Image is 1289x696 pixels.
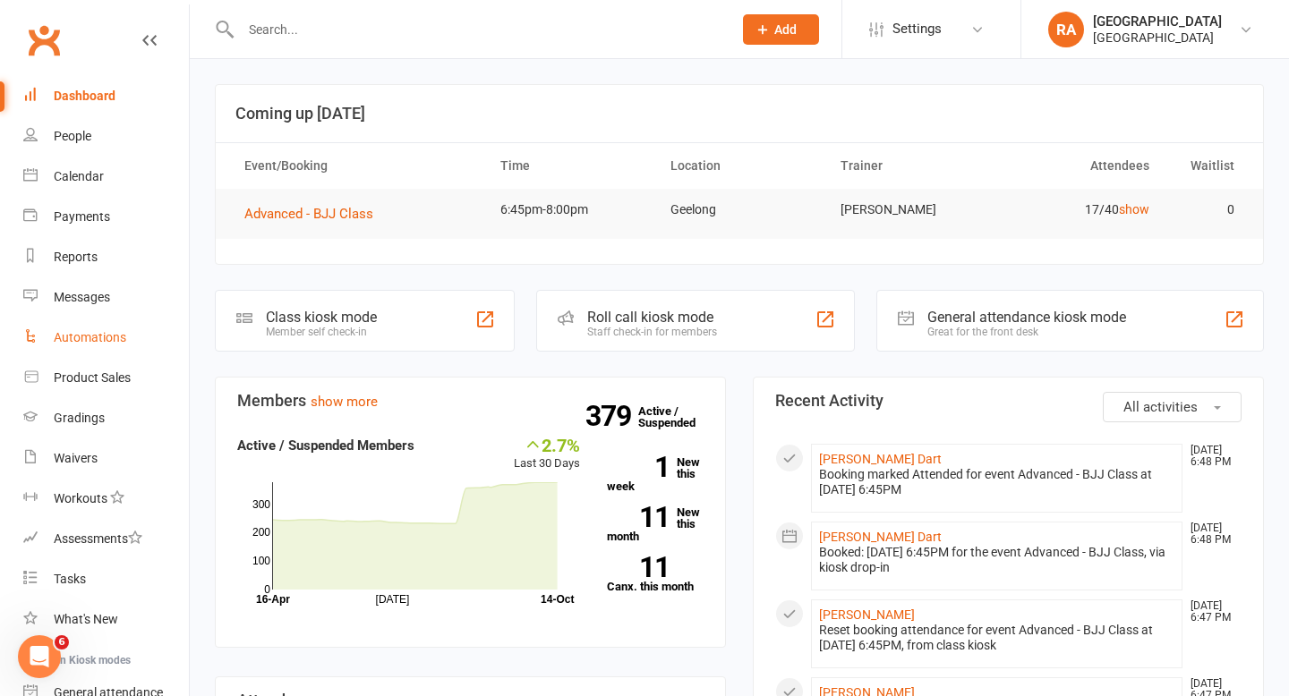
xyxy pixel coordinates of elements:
[585,403,638,429] strong: 379
[23,599,189,640] a: What's New
[819,530,942,544] a: [PERSON_NAME] Dart
[607,554,670,581] strong: 11
[54,411,105,425] div: Gradings
[23,197,189,237] a: Payments
[23,237,189,277] a: Reports
[54,290,110,304] div: Messages
[819,467,1174,497] div: Booking marked Attended for event Advanced - BJJ Class at [DATE] 6:45PM
[54,169,104,183] div: Calendar
[23,519,189,559] a: Assessments
[23,116,189,157] a: People
[311,394,378,410] a: show more
[1093,13,1222,30] div: [GEOGRAPHIC_DATA]
[266,326,377,338] div: Member self check-in
[237,437,414,454] strong: Active / Suspended Members
[55,635,69,649] span: 6
[1165,143,1251,189] th: Waitlist
[607,556,704,592] a: 11Canx. this month
[18,635,61,678] iframe: Intercom live chat
[484,189,654,231] td: 6:45pm-8:00pm
[587,326,717,338] div: Staff check-in for members
[23,76,189,116] a: Dashboard
[743,14,819,45] button: Add
[927,309,1126,326] div: General attendance kiosk mode
[774,22,797,37] span: Add
[607,504,670,530] strong: 11
[484,143,654,189] th: Time
[23,398,189,438] a: Gradings
[23,318,189,358] a: Automations
[819,623,1174,653] div: Reset booking attendance for event Advanced - BJJ Class at [DATE] 6:45PM, from class kiosk
[237,392,704,410] h3: Members
[23,438,189,479] a: Waivers
[54,330,126,344] div: Automations
[23,559,189,599] a: Tasks
[892,9,942,49] span: Settings
[994,189,1165,231] td: 17/40
[54,491,107,505] div: Workouts
[1123,399,1198,415] span: All activities
[1182,600,1241,624] time: [DATE] 6:47 PM
[23,157,189,197] a: Calendar
[514,435,580,454] div: 2.7%
[244,206,373,222] span: Advanced - BJJ Class
[54,612,118,626] div: What's New
[587,309,717,326] div: Roll call kiosk mode
[819,452,942,466] a: [PERSON_NAME] Dart
[1048,12,1084,47] div: RA
[1103,392,1242,422] button: All activities
[638,392,717,442] a: 379Active / Suspended
[824,143,994,189] th: Trainer
[244,203,386,225] button: Advanced - BJJ Class
[775,392,1242,410] h3: Recent Activity
[266,309,377,326] div: Class kiosk mode
[819,545,1174,575] div: Booked: [DATE] 6:45PM for the event Advanced - BJJ Class, via kiosk drop-in
[1093,30,1222,46] div: [GEOGRAPHIC_DATA]
[54,531,142,546] div: Assessments
[607,454,670,480] strong: 1
[235,105,1243,123] h3: Coming up [DATE]
[23,358,189,398] a: Product Sales
[23,479,189,519] a: Workouts
[1182,522,1241,546] time: [DATE] 6:48 PM
[54,209,110,224] div: Payments
[654,189,824,231] td: Geelong
[607,456,704,492] a: 1New this week
[21,18,66,63] a: Clubworx
[54,250,98,264] div: Reports
[1119,202,1149,216] a: show
[54,572,86,586] div: Tasks
[54,451,98,465] div: Waivers
[819,607,915,622] a: [PERSON_NAME]
[1182,445,1241,468] time: [DATE] 6:48 PM
[1165,189,1251,231] td: 0
[824,189,994,231] td: [PERSON_NAME]
[228,143,484,189] th: Event/Booking
[654,143,824,189] th: Location
[23,277,189,318] a: Messages
[607,506,704,542] a: 11New this month
[54,89,115,103] div: Dashboard
[54,129,91,143] div: People
[235,17,720,42] input: Search...
[514,435,580,473] div: Last 30 Days
[994,143,1165,189] th: Attendees
[54,370,131,385] div: Product Sales
[927,326,1126,338] div: Great for the front desk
